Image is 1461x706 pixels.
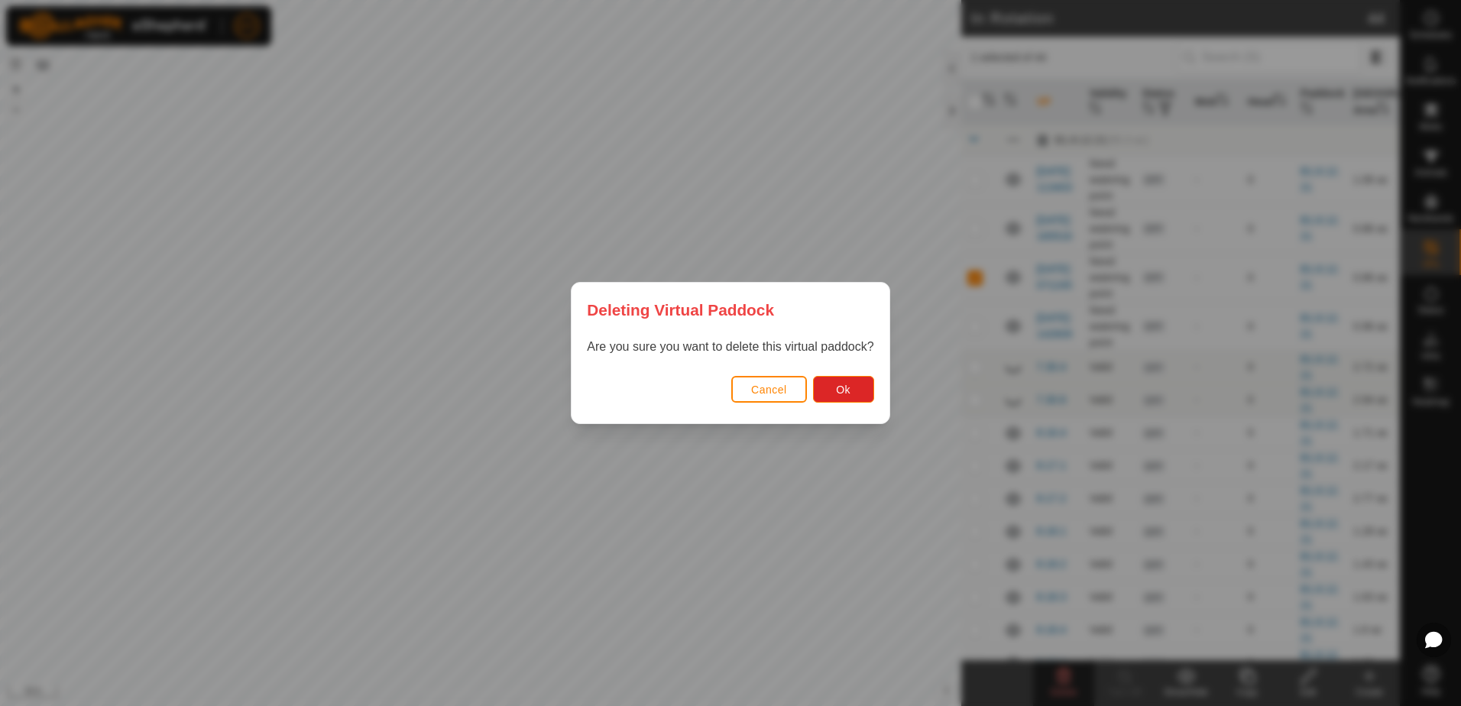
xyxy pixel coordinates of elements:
button: Ok [813,376,874,403]
span: Ok [836,384,850,396]
span: Cancel [751,384,787,396]
p: Are you sure you want to delete this virtual paddock? [587,338,873,356]
span: Deleting Virtual Paddock [587,298,774,322]
button: Cancel [731,376,807,403]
